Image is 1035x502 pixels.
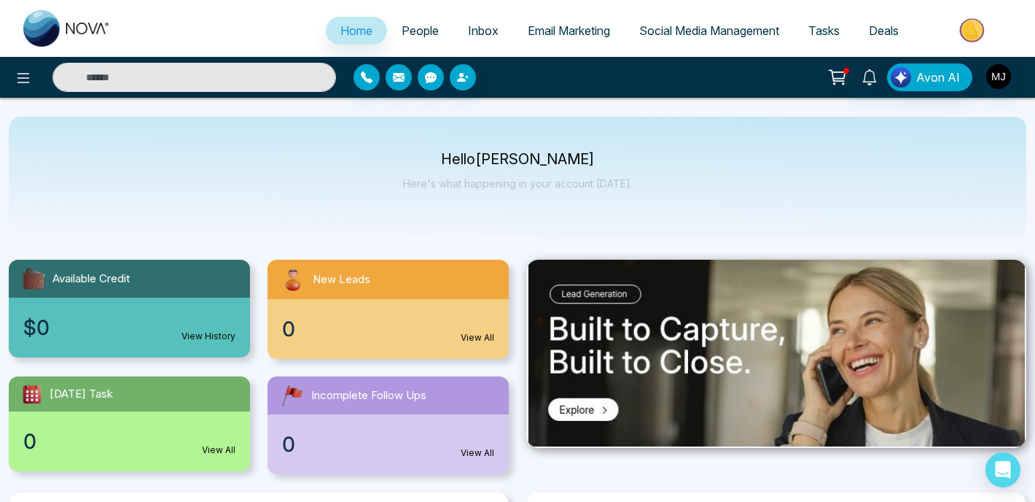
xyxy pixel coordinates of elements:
img: todayTask.svg [20,382,44,406]
p: Hello [PERSON_NAME] [403,153,633,166]
span: Available Credit [52,271,130,287]
img: User Avatar [986,64,1011,89]
img: availableCredit.svg [20,266,47,292]
img: Nova CRM Logo [23,10,111,47]
a: View All [461,331,494,344]
div: Open Intercom Messenger [985,452,1020,487]
p: Here's what happening in your account [DATE]. [403,177,633,190]
span: 0 [282,429,295,460]
a: View History [181,330,235,343]
span: 0 [282,314,295,344]
button: Avon AI [887,63,972,91]
a: People [387,17,453,45]
span: $0 [23,312,50,343]
span: Home [340,23,372,38]
span: New Leads [313,271,370,288]
a: View All [461,447,494,460]
img: . [528,260,1025,447]
span: Tasks [808,23,840,38]
span: 0 [23,426,36,457]
img: followUps.svg [279,382,305,409]
a: View All [202,444,235,457]
a: Inbox [453,17,513,45]
img: Market-place.gif [921,14,1026,47]
span: People [402,23,439,38]
span: Social Media Management [639,23,779,38]
a: Home [326,17,387,45]
span: Avon AI [916,69,960,86]
a: Incomplete Follow Ups0View All [259,376,517,474]
span: Incomplete Follow Ups [311,387,426,404]
img: newLeads.svg [279,266,307,293]
a: Tasks [794,17,854,45]
span: Inbox [468,23,499,38]
a: Deals [854,17,913,45]
a: Email Marketing [513,17,625,45]
a: Social Media Management [625,17,794,45]
span: Email Marketing [528,23,610,38]
a: New Leads0View All [259,260,517,359]
span: [DATE] Task [50,386,113,403]
img: Lead Flow [891,67,911,88]
span: Deals [869,23,899,38]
